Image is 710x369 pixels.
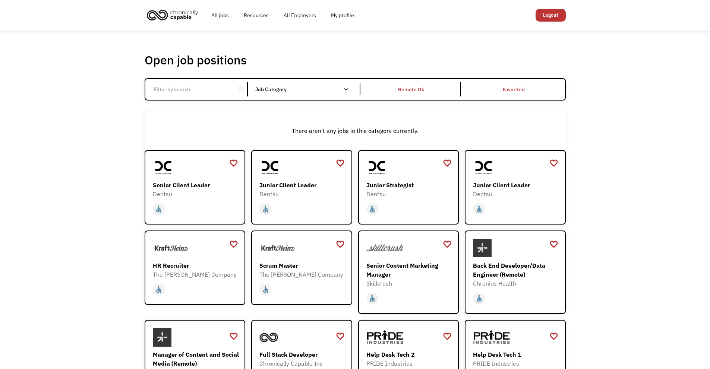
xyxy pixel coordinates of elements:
a: Chronius HealthBack End Developer/Data Engineer (Remote)Chronius Healthaccessible [465,230,566,314]
img: The Kraft Heinz Company [259,239,297,257]
img: Dentsu [153,158,174,177]
a: Favorited [463,79,565,99]
div: The [PERSON_NAME] Company [259,270,346,279]
div: Job Category [255,87,356,92]
img: Dentsu [366,158,388,177]
img: Skillcrush [366,239,404,257]
a: favorite_border [549,158,558,169]
div: Chronius Health [473,279,559,288]
a: Logout [536,9,566,22]
a: favorite_border [336,239,345,250]
div: There aren't any jobs in this category currently. [148,126,562,135]
div: Full Stack Developer [259,350,346,359]
a: favorite_border [443,331,452,342]
img: Chronically Capable Inc [259,328,278,347]
div: accessible [262,204,269,215]
img: Chronically Capable logo [145,7,201,23]
a: favorite_border [443,158,452,169]
div: Senior Client Leader [153,181,239,190]
a: Resources [236,3,276,27]
a: favorite_border [336,331,345,342]
img: Dentsu [473,158,495,177]
div: PRIDE Industries [473,359,559,368]
a: The Kraft Heinz CompanyHR RecruiterThe [PERSON_NAME] Companyaccessible [145,230,246,305]
a: The Kraft Heinz CompanyScrum MasterThe [PERSON_NAME] Companyaccessible [251,230,352,305]
div: HR Recruiter [153,261,239,270]
a: favorite_border [443,239,452,250]
a: DentsuJunior Client LeaderDentsuaccessible [465,150,566,225]
div: PRIDE Industries [366,359,453,368]
div: Help Desk Tech 1 [473,350,559,359]
div: Dentsu [153,190,239,198]
div: accessible [368,293,376,304]
div: Dentsu [473,190,559,198]
div: Job Category [255,83,356,95]
a: favorite_border [549,331,558,342]
div: Junior Client Leader [259,181,346,190]
div: search [238,84,245,95]
img: Chronius Health [153,328,171,347]
div: Remote Ok [398,85,424,94]
div: accessible [155,284,162,295]
a: favorite_border [229,331,238,342]
div: Junior Strategist [366,181,453,190]
a: Remote Ok [360,79,463,99]
div: Dentsu [259,190,346,198]
a: SkillcrushSenior Content Marketing ManagerSkillcrushaccessible [358,230,459,314]
a: favorite_border [229,239,238,250]
img: Chronius Health [473,239,492,257]
a: DentsuJunior Client LeaderDentsuaccessible [251,150,352,225]
div: accessible [475,293,483,304]
div: Scrum Master [259,261,346,270]
a: favorite_border [549,239,558,250]
a: favorite_border [336,158,345,169]
div: Senior Content Marketing Manager [366,261,453,279]
div: accessible [368,204,376,215]
div: Manager of Content and Social Media (Remote) [153,350,239,368]
input: Filter by search [149,82,232,96]
div: The [PERSON_NAME] Company [153,270,239,279]
img: PRIDE Industries [366,328,404,347]
img: Dentsu [259,158,281,177]
a: All jobs [204,3,236,27]
div: Help Desk Tech 2 [366,350,453,359]
div: Chronically Capable Inc [259,359,346,368]
div: accessible [262,284,269,295]
img: The Kraft Heinz Company [153,239,190,257]
a: DentsuSenior Client LeaderDentsuaccessible [145,150,246,225]
a: home [145,7,204,23]
h1: Open job positions [145,53,247,67]
a: DentsuJunior StrategistDentsuaccessible [358,150,459,225]
img: PRIDE Industries [473,328,510,347]
div: Back End Developer/Data Engineer (Remote) [473,261,559,279]
a: favorite_border [229,158,238,169]
div: Dentsu [366,190,453,198]
div: accessible [475,204,483,215]
form: Email Form [145,78,566,100]
div: Skillcrush [366,279,453,288]
a: All Employers [276,3,324,27]
div: Junior Client Leader [473,181,559,190]
a: My profile [324,3,362,27]
div: accessible [155,204,162,215]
